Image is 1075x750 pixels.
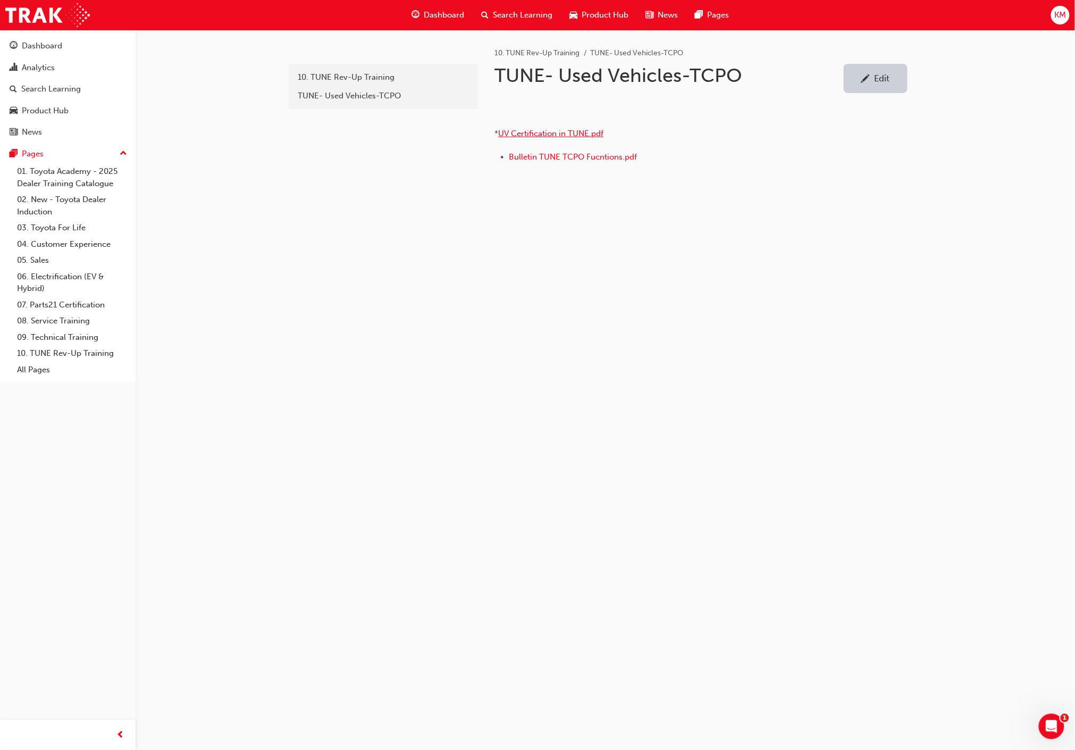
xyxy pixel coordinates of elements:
a: 10. TUNE Rev-Up Training [495,48,580,57]
span: Dashboard [424,9,465,21]
div: News [22,126,42,138]
h1: TUNE- Used Vehicles-TCPO [495,64,844,87]
button: KM [1051,6,1070,24]
a: 06. Electrification (EV & Hybrid) [13,269,131,297]
a: Product Hub [4,101,131,121]
span: pages-icon [10,149,18,159]
a: 05. Sales [13,252,131,269]
a: news-iconNews [637,4,687,26]
li: TUNE- Used Vehicles-TCPO [591,47,684,60]
span: News [658,9,678,21]
a: UV Certification in TUNE.pdf [499,129,604,138]
span: pages-icon [695,9,703,22]
button: Pages [4,144,131,164]
span: Pages [708,9,729,21]
span: chart-icon [10,63,18,73]
div: Product Hub [22,105,69,117]
span: up-icon [120,147,127,161]
a: 07. Parts21 Certification [13,297,131,313]
span: 1 [1061,714,1069,722]
div: Dashboard [22,40,62,52]
a: 01. Toyota Academy - 2025 Dealer Training Catalogue [13,163,131,191]
a: car-iconProduct Hub [561,4,637,26]
span: prev-icon [117,729,125,742]
span: car-icon [10,106,18,116]
a: 04. Customer Experience [13,236,131,253]
span: Product Hub [582,9,629,21]
div: TUNE- Used Vehicles-TCPO [298,90,468,102]
span: KM [1054,9,1066,21]
span: news-icon [646,9,654,22]
a: 10. TUNE Rev-Up Training [13,345,131,362]
a: 02. New - Toyota Dealer Induction [13,191,131,220]
a: 03. Toyota For Life [13,220,131,236]
a: Search Learning [4,79,131,99]
a: guage-iconDashboard [404,4,473,26]
a: TUNE- Used Vehicles-TCPO [293,87,474,105]
a: Edit [844,64,908,93]
a: 09. Technical Training [13,329,131,346]
div: Search Learning [21,83,81,95]
iframe: Intercom live chat [1039,714,1064,739]
span: car-icon [570,9,578,22]
a: News [4,122,131,142]
span: guage-icon [10,41,18,51]
div: 10. TUNE Rev-Up Training [298,71,468,84]
span: news-icon [10,128,18,137]
a: 08. Service Training [13,313,131,329]
span: search-icon [10,85,17,94]
a: Analytics [4,58,131,78]
a: 10. TUNE Rev-Up Training [293,68,474,87]
span: guage-icon [412,9,420,22]
a: All Pages [13,362,131,378]
img: Trak [5,3,90,27]
a: Bulletin TUNE TCPO Fucntions.pdf [509,152,637,162]
span: pencil-icon [861,74,870,85]
span: search-icon [482,9,489,22]
div: Analytics [22,62,55,74]
span: Search Learning [493,9,553,21]
a: search-iconSearch Learning [473,4,561,26]
a: Dashboard [4,36,131,56]
a: pages-iconPages [687,4,738,26]
div: Pages [22,148,44,160]
button: DashboardAnalyticsSearch LearningProduct HubNews [4,34,131,144]
div: Edit [875,73,890,84]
